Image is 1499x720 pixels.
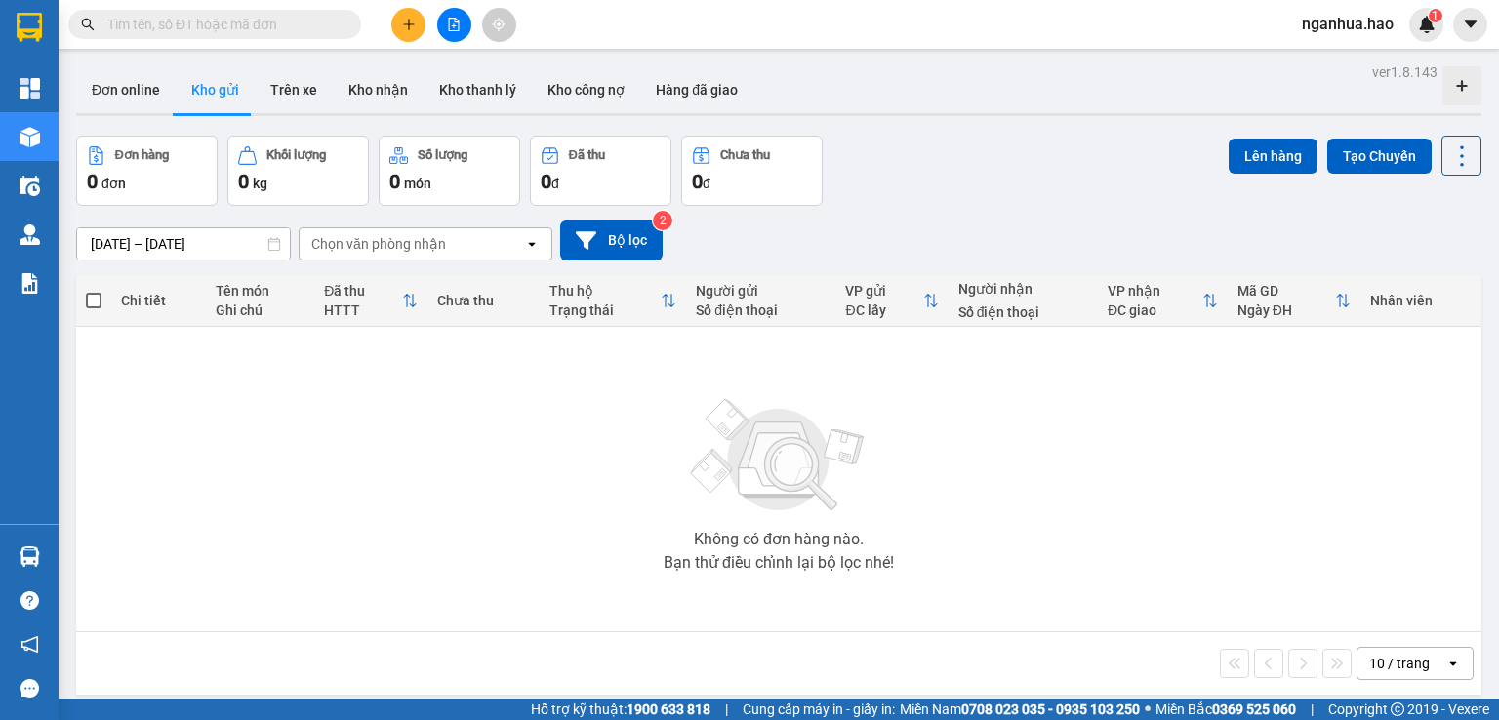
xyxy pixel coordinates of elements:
[20,546,40,567] img: warehouse-icon
[107,14,338,35] input: Tìm tên, số ĐT hoặc mã đơn
[720,148,770,162] div: Chưa thu
[1108,283,1202,299] div: VP nhận
[696,283,826,299] div: Người gửi
[101,176,126,191] span: đơn
[1229,139,1317,174] button: Lên hàng
[1391,702,1404,716] span: copyright
[1311,699,1314,720] span: |
[447,18,461,31] span: file-add
[20,127,40,147] img: warehouse-icon
[391,8,425,42] button: plus
[424,66,532,113] button: Kho thanh lý
[835,275,948,327] th: Toggle SortBy
[703,176,710,191] span: đ
[569,148,605,162] div: Đã thu
[541,170,551,193] span: 0
[845,302,922,318] div: ĐC lấy
[115,148,169,162] div: Đơn hàng
[20,224,40,245] img: warehouse-icon
[87,170,98,193] span: 0
[20,635,39,654] span: notification
[1453,8,1487,42] button: caret-down
[311,234,446,254] div: Chọn văn phòng nhận
[333,66,424,113] button: Kho nhận
[1372,61,1438,83] div: ver 1.8.143
[1369,654,1430,673] div: 10 / trang
[238,170,249,193] span: 0
[524,236,540,252] svg: open
[1155,699,1296,720] span: Miền Bắc
[1212,701,1296,717] strong: 0369 525 060
[1418,16,1436,33] img: icon-new-feature
[725,699,728,720] span: |
[76,136,218,206] button: Đơn hàng0đơn
[551,176,559,191] span: đ
[696,302,826,318] div: Số điện thoại
[324,283,401,299] div: Đã thu
[253,176,267,191] span: kg
[1237,302,1335,318] div: Ngày ĐH
[437,8,471,42] button: file-add
[20,78,40,99] img: dashboard-icon
[664,555,894,571] div: Bạn thử điều chỉnh lại bộ lọc nhé!
[1445,656,1461,671] svg: open
[1327,139,1432,174] button: Tạo Chuyến
[531,699,710,720] span: Hỗ trợ kỹ thuật:
[216,302,304,318] div: Ghi chú
[20,591,39,610] span: question-circle
[389,170,400,193] span: 0
[1228,275,1360,327] th: Toggle SortBy
[402,18,416,31] span: plus
[1462,16,1479,33] span: caret-down
[627,701,710,717] strong: 1900 633 818
[20,273,40,294] img: solution-icon
[681,387,876,524] img: svg+xml;base64,PHN2ZyBjbGFzcz0ibGlzdC1wbHVnX19zdmciIHhtbG5zPSJodHRwOi8vd3d3LnczLm9yZy8yMDAwL3N2Zy...
[549,302,662,318] div: Trạng thái
[1237,283,1335,299] div: Mã GD
[743,699,895,720] span: Cung cấp máy in - giấy in:
[314,275,426,327] th: Toggle SortBy
[216,283,304,299] div: Tên món
[437,293,530,308] div: Chưa thu
[1370,293,1472,308] div: Nhân viên
[1429,9,1442,22] sup: 1
[20,176,40,196] img: warehouse-icon
[81,18,95,31] span: search
[176,66,255,113] button: Kho gửi
[958,281,1088,297] div: Người nhận
[549,283,662,299] div: Thu hộ
[681,136,823,206] button: Chưa thu0đ
[482,8,516,42] button: aim
[958,304,1088,320] div: Số điện thoại
[961,701,1140,717] strong: 0708 023 035 - 0935 103 250
[560,220,663,260] button: Bộ lọc
[540,275,687,327] th: Toggle SortBy
[1098,275,1228,327] th: Toggle SortBy
[692,170,703,193] span: 0
[640,66,753,113] button: Hàng đã giao
[1145,705,1151,713] span: ⚪️
[1108,302,1202,318] div: ĐC giao
[324,302,401,318] div: HTTT
[227,136,369,206] button: Khối lượng0kg
[255,66,333,113] button: Trên xe
[1286,12,1409,36] span: nganhua.hao
[900,699,1140,720] span: Miền Nam
[1442,66,1481,105] div: Tạo kho hàng mới
[845,283,922,299] div: VP gửi
[1432,9,1438,22] span: 1
[266,148,326,162] div: Khối lượng
[418,148,467,162] div: Số lượng
[694,532,864,547] div: Không có đơn hàng nào.
[653,211,672,230] sup: 2
[20,679,39,698] span: message
[77,228,290,260] input: Select a date range.
[379,136,520,206] button: Số lượng0món
[532,66,640,113] button: Kho công nợ
[121,293,196,308] div: Chi tiết
[404,176,431,191] span: món
[530,136,671,206] button: Đã thu0đ
[17,13,42,42] img: logo-vxr
[76,66,176,113] button: Đơn online
[492,18,506,31] span: aim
